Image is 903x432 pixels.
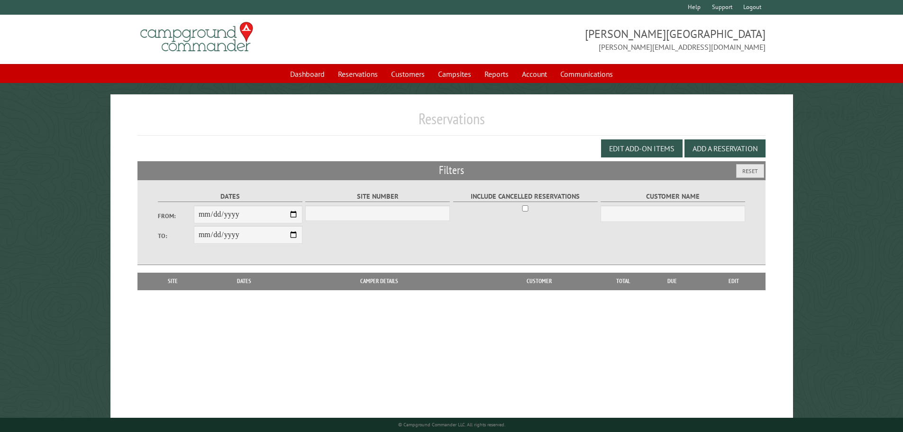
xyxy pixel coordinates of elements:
a: Dashboard [284,65,330,83]
button: Reset [736,164,764,178]
h1: Reservations [137,110,766,136]
th: Customer [474,273,604,290]
label: Customer Name [601,191,745,202]
a: Customers [385,65,430,83]
h2: Filters [137,161,766,179]
th: Site [142,273,204,290]
a: Campsites [432,65,477,83]
th: Due [642,273,702,290]
span: [PERSON_NAME][GEOGRAPHIC_DATA] [PERSON_NAME][EMAIL_ADDRESS][DOMAIN_NAME] [452,26,766,53]
button: Edit Add-on Items [601,139,683,157]
label: Dates [158,191,302,202]
a: Communications [555,65,619,83]
a: Account [516,65,553,83]
a: Reservations [332,65,383,83]
label: From: [158,211,194,221]
a: Reports [479,65,514,83]
small: © Campground Commander LLC. All rights reserved. [398,422,505,428]
button: Add a Reservation [684,139,766,157]
img: Campground Commander [137,18,256,55]
label: To: [158,231,194,240]
label: Site Number [305,191,450,202]
th: Edit [702,273,766,290]
label: Include Cancelled Reservations [453,191,598,202]
th: Dates [204,273,285,290]
th: Total [604,273,642,290]
th: Camper Details [285,273,474,290]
